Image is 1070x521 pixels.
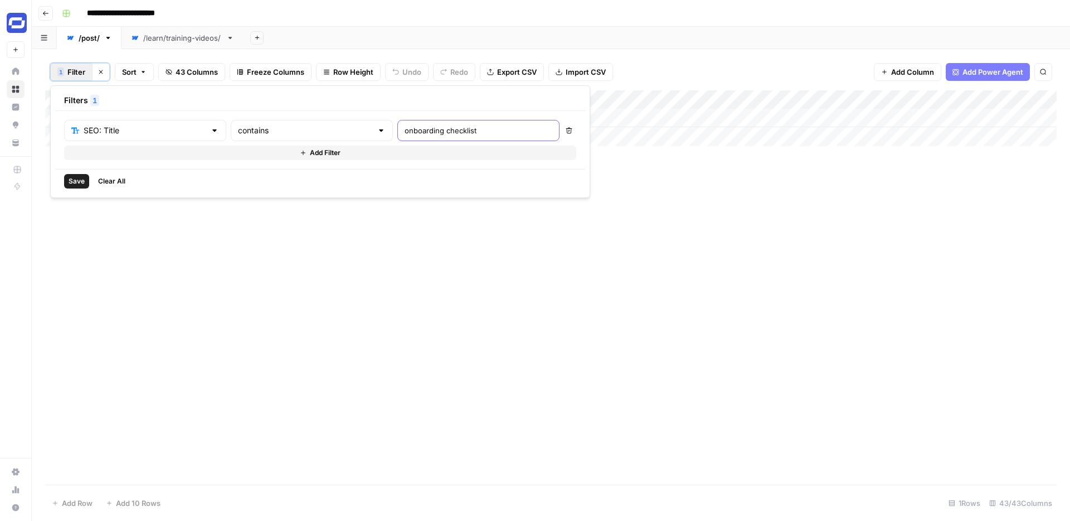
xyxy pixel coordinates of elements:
button: Freeze Columns [230,63,312,81]
a: Your Data [7,134,25,152]
button: Import CSV [548,63,613,81]
button: Add Filter [64,146,576,160]
span: Sort [122,66,137,78]
a: Insights [7,98,25,116]
span: Add Power Agent [962,66,1023,78]
button: Undo [385,63,429,81]
span: Import CSV [566,66,606,78]
div: 1 [57,67,64,76]
a: Home [7,62,25,80]
span: 1 [59,67,62,76]
button: Workspace: Synthesia [7,9,25,37]
a: Usage [7,481,25,499]
input: SEO: Title [84,125,206,136]
button: 1Filter [50,63,92,81]
span: 1 [93,95,97,106]
span: Undo [402,66,421,78]
div: 1Filter [50,85,590,198]
div: /learn/training-videos/ [143,32,222,44]
button: Add Power Agent [946,63,1030,81]
a: /learn/training-videos/ [121,27,244,49]
img: Synthesia Logo [7,13,27,33]
span: Row Height [333,66,373,78]
button: Export CSV [480,63,544,81]
button: 43 Columns [158,63,225,81]
span: Add 10 Rows [116,498,160,509]
span: Add Filter [310,148,341,158]
span: Clear All [98,176,125,186]
button: Save [64,174,89,189]
div: Filters [55,90,585,111]
span: Save [69,176,85,186]
button: Add 10 Rows [99,494,167,512]
a: Settings [7,463,25,481]
a: Opportunities [7,116,25,134]
span: Add Column [891,66,934,78]
button: Clear All [94,174,130,189]
div: /post/ [79,32,100,44]
button: Row Height [316,63,381,81]
span: Filter [67,66,85,78]
input: contains [238,125,372,136]
button: Help + Support [7,499,25,517]
span: Add Row [62,498,93,509]
button: Redo [433,63,475,81]
span: 43 Columns [176,66,218,78]
span: Export CSV [497,66,537,78]
span: Freeze Columns [247,66,304,78]
a: Browse [7,80,25,98]
button: Add Column [874,63,941,81]
span: Redo [450,66,468,78]
div: 43/43 Columns [985,494,1057,512]
button: Add Row [45,494,99,512]
div: 1 Rows [944,494,985,512]
div: 1 [90,95,99,106]
a: /post/ [57,27,121,49]
button: Sort [115,63,154,81]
